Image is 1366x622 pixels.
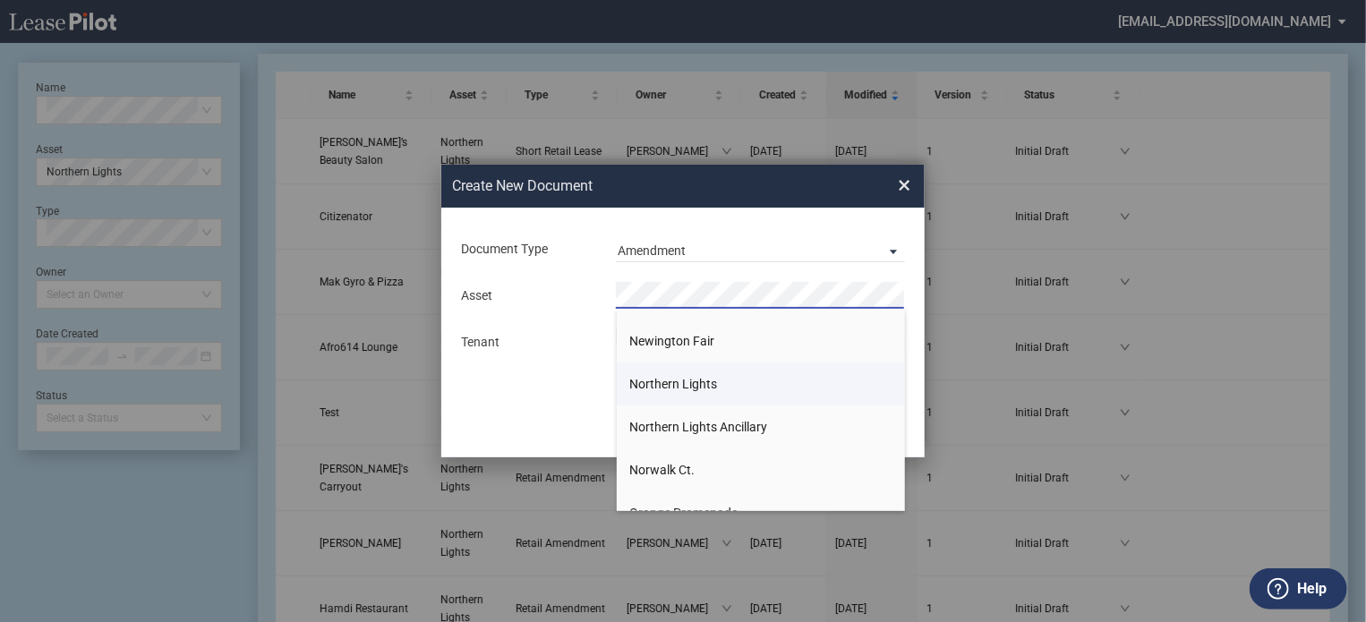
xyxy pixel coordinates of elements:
span: Norwalk Ct. [630,463,696,477]
h2: Create New Document [452,176,833,196]
div: Tenant [450,334,605,352]
span: Newington Fair [630,334,715,348]
span: Northern Lights Ancillary [630,420,768,434]
li: Newington Fair [617,320,906,362]
md-select: Document Type: Amendment [616,235,905,262]
div: Document Type [450,241,605,259]
span: × [898,171,910,200]
span: Northern Lights [630,377,718,391]
li: Northern Lights Ancillary [617,405,906,448]
label: Help [1297,577,1327,601]
div: Asset [450,287,605,305]
li: Norwalk Ct. [617,448,906,491]
div: Amendment [618,243,686,258]
md-dialog: Create New ... [441,165,925,458]
span: Orange Promenade [630,506,738,520]
li: Northern Lights [617,362,906,405]
li: Orange Promenade [617,491,906,534]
